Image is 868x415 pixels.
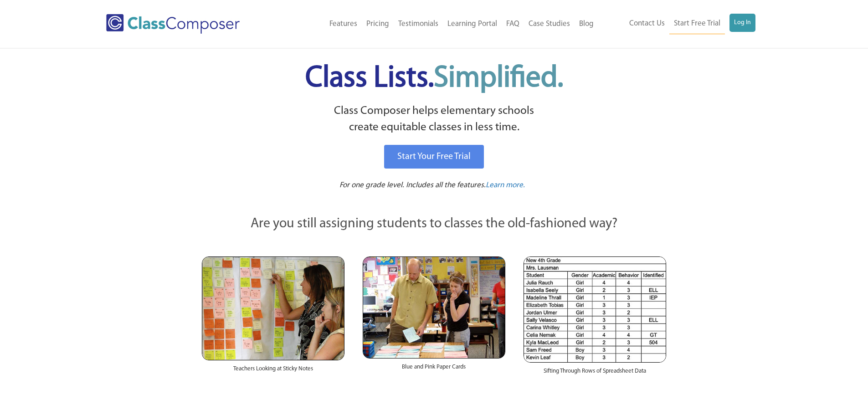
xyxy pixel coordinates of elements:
p: Class Composer helps elementary schools create equitable classes in less time. [200,103,668,136]
a: Learning Portal [443,14,502,34]
a: Features [325,14,362,34]
nav: Header Menu [277,14,598,34]
div: Teachers Looking at Sticky Notes [202,360,344,382]
img: Spreadsheets [524,256,666,363]
a: Testimonials [394,14,443,34]
img: Class Composer [106,14,240,34]
span: For one grade level. Includes all the features. [339,181,486,189]
img: Blue and Pink Paper Cards [363,256,505,358]
a: Case Studies [524,14,575,34]
span: Learn more. [486,181,525,189]
a: Blog [575,14,598,34]
span: Class Lists. [305,64,563,93]
div: Sifting Through Rows of Spreadsheet Data [524,363,666,384]
a: FAQ [502,14,524,34]
a: Pricing [362,14,394,34]
a: Learn more. [486,180,525,191]
nav: Header Menu [598,14,755,34]
a: Contact Us [625,14,669,34]
p: Are you still assigning students to classes the old-fashioned way? [202,214,667,234]
a: Start Your Free Trial [384,145,484,169]
div: Blue and Pink Paper Cards [363,359,505,380]
a: Log In [729,14,755,32]
a: Start Free Trial [669,14,725,34]
span: Simplified. [434,64,563,93]
span: Start Your Free Trial [397,152,471,161]
img: Teachers Looking at Sticky Notes [202,256,344,360]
